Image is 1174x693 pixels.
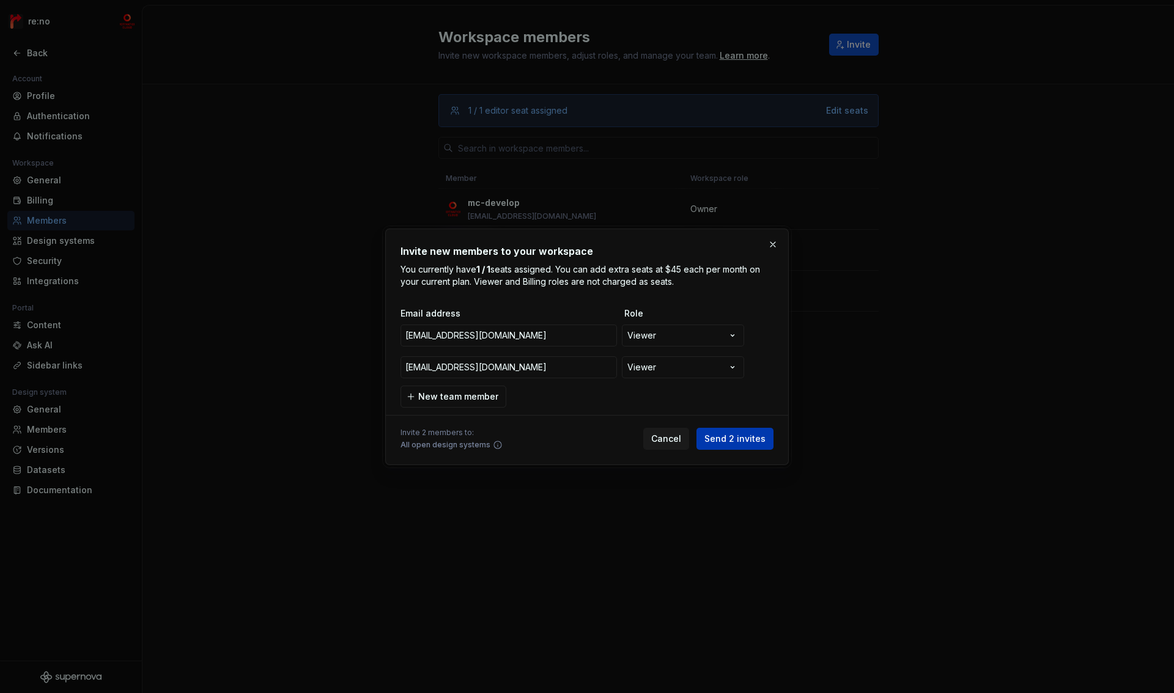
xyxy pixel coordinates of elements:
[476,264,490,274] b: 1 / 1
[401,440,490,450] span: All open design systems
[624,307,747,320] span: Role
[696,428,773,450] button: Send 2 invites
[418,391,498,403] span: New team member
[401,263,773,288] p: You currently have seats assigned. You can add extra seats at $45 each per month on your current ...
[401,386,506,408] button: New team member
[401,244,773,258] h2: Invite new members to your workspace
[401,307,619,320] span: Email address
[401,428,503,438] span: Invite 2 members to:
[651,433,681,445] span: Cancel
[643,428,689,450] button: Cancel
[704,433,766,445] span: Send 2 invites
